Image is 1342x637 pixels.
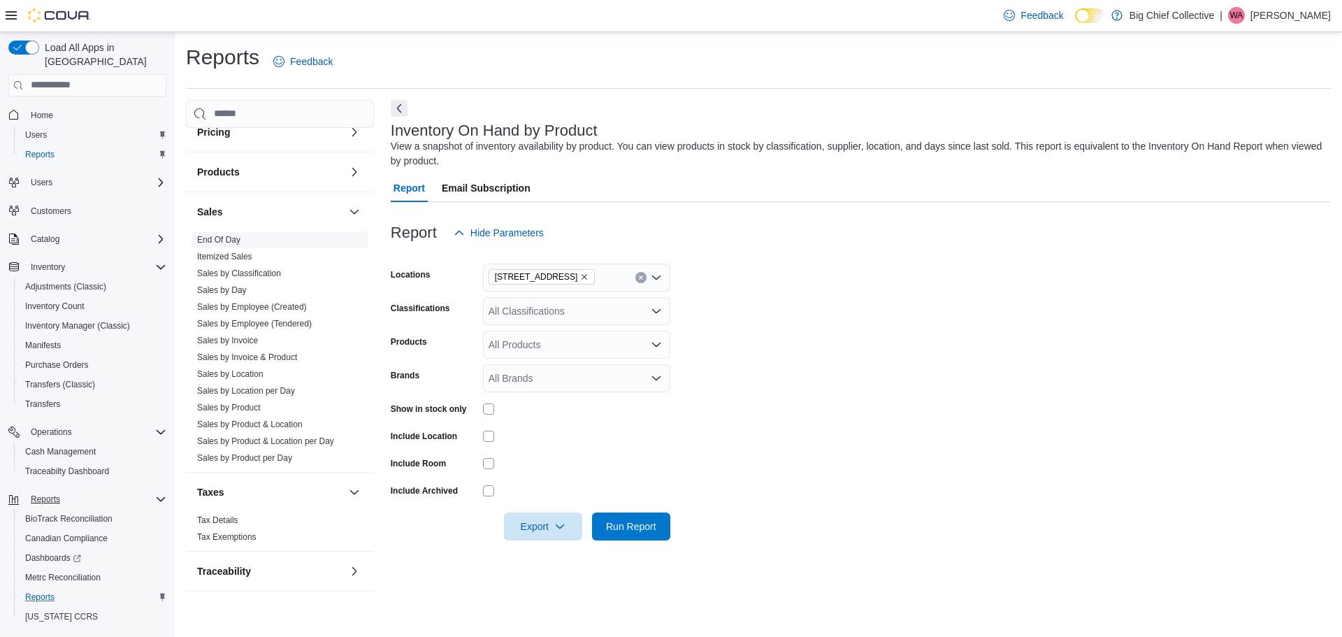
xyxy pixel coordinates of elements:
span: Email Subscription [442,174,531,202]
span: Transfers (Classic) [20,376,166,393]
span: Traceabilty Dashboard [25,466,109,477]
span: Cash Management [20,443,166,460]
a: Users [20,127,52,143]
h3: Inventory On Hand by Product [391,122,598,139]
button: Catalog [3,229,172,249]
a: Sales by Employee (Tendered) [197,319,312,329]
label: Include Room [391,458,446,469]
h3: Sales [197,205,223,219]
button: Manifests [14,336,172,355]
span: Feedback [290,55,333,69]
span: Sales by Product [197,402,261,413]
button: Sales [346,203,363,220]
button: Home [3,105,172,125]
button: Metrc Reconciliation [14,568,172,587]
a: Manifests [20,337,66,354]
a: Canadian Compliance [20,530,113,547]
span: Canadian Compliance [25,533,108,544]
button: Products [197,165,343,179]
span: WA [1229,7,1243,24]
a: Sales by Invoice & Product [197,352,297,362]
button: Cash Management [14,442,172,461]
h3: Traceability [197,564,251,578]
a: Dashboards [14,548,172,568]
span: Export [512,513,574,541]
a: Sales by Product & Location per Day [197,436,334,446]
span: Inventory Manager (Classic) [20,317,166,334]
span: Reports [20,589,166,606]
a: Feedback [998,1,1069,29]
button: Operations [25,424,78,441]
button: Pricing [197,125,343,139]
span: Home [31,110,53,121]
h3: Products [197,165,240,179]
h3: Taxes [197,485,224,499]
label: Include Location [391,431,457,442]
span: Inventory Count [25,301,85,312]
button: Open list of options [651,339,662,350]
span: Operations [25,424,166,441]
a: Sales by Location per Day [197,386,295,396]
button: Traceability [346,563,363,580]
button: Reports [3,489,172,509]
button: [US_STATE] CCRS [14,607,172,627]
a: Sales by Classification [197,269,281,278]
span: [STREET_ADDRESS] [495,270,578,284]
span: Inventory Count [20,298,166,315]
img: Cova [28,8,91,22]
span: [US_STATE] CCRS [25,611,98,622]
span: Reports [31,494,60,505]
span: Metrc Reconciliation [20,569,166,586]
button: Adjustments (Classic) [14,277,172,296]
span: Run Report [606,520,656,534]
span: Reports [25,149,55,160]
button: Inventory Manager (Classic) [14,316,172,336]
a: Reports [20,589,60,606]
a: Sales by Invoice [197,336,258,345]
span: Feedback [1020,8,1063,22]
button: Reports [14,145,172,164]
label: Products [391,336,427,348]
span: Metrc Reconciliation [25,572,101,583]
div: Taxes [186,512,374,551]
span: Transfers [20,396,166,413]
a: Home [25,107,59,124]
span: Reports [25,592,55,603]
button: Customers [3,201,172,221]
h1: Reports [186,43,259,71]
a: Adjustments (Classic) [20,278,112,295]
span: Inventory [31,262,65,273]
a: Inventory Count [20,298,90,315]
span: Sales by Employee (Tendered) [197,318,312,329]
a: Itemized Sales [197,252,252,262]
span: BioTrack Reconciliation [20,510,166,527]
button: Taxes [197,485,343,499]
button: Sales [197,205,343,219]
a: Inventory Manager (Classic) [20,317,136,334]
button: Open list of options [651,306,662,317]
a: Cash Management [20,443,101,460]
p: | [1220,7,1222,24]
a: Sales by Day [197,285,247,295]
span: Sales by Location [197,368,264,380]
button: Run Report [592,513,670,541]
span: Sales by Employee (Created) [197,301,307,313]
button: Export [504,513,582,541]
span: Cash Management [25,446,96,457]
p: Big Chief Collective [1130,7,1214,24]
span: Catalog [25,231,166,248]
a: Purchase Orders [20,357,94,373]
span: Purchase Orders [20,357,166,373]
span: Traceabilty Dashboard [20,463,166,480]
button: Open list of options [651,373,662,384]
button: Inventory Count [14,296,172,316]
button: Taxes [346,484,363,501]
button: Catalog [25,231,65,248]
span: Sales by Product per Day [197,452,292,464]
span: Canadian Compliance [20,530,166,547]
span: Sales by Product & Location [197,419,303,430]
span: Dashboards [25,552,81,564]
span: Tax Exemptions [197,531,257,543]
span: Transfers (Classic) [25,379,95,390]
div: Sales [186,231,374,472]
